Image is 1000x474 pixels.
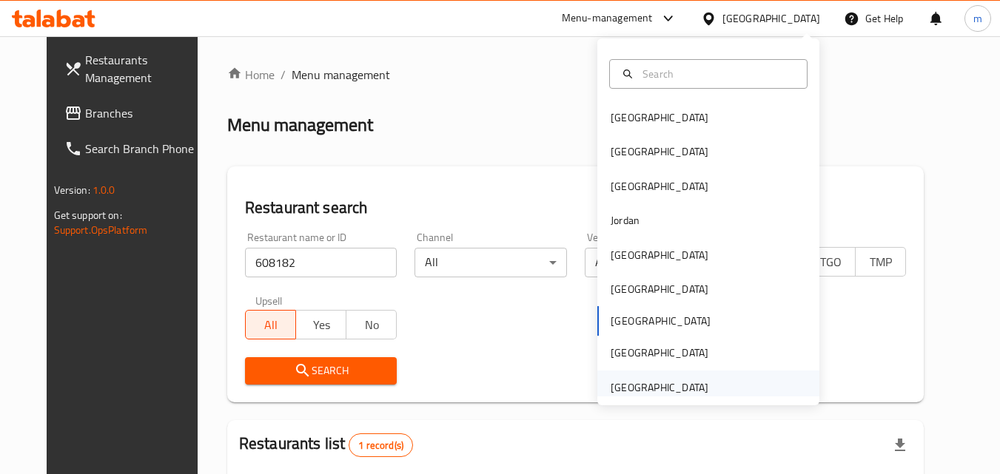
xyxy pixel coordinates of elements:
span: Yes [302,314,340,336]
button: TGO [805,247,856,277]
div: [GEOGRAPHIC_DATA] [611,379,708,396]
a: Restaurants Management [53,42,214,95]
span: Get support on: [54,206,122,225]
span: TGO [811,251,850,273]
div: All [415,248,566,277]
div: [GEOGRAPHIC_DATA] [611,109,708,126]
div: Jordan [611,212,640,228]
div: [GEOGRAPHIC_DATA] [722,10,820,27]
a: Home [227,66,275,84]
div: [GEOGRAPHIC_DATA] [611,178,708,194]
a: Branches [53,95,214,131]
div: [GEOGRAPHIC_DATA] [611,247,708,263]
span: 1.0.0 [93,180,115,200]
span: Version: [54,180,90,200]
h2: Restaurant search [245,197,907,219]
button: Search [245,357,397,385]
div: All [585,248,736,277]
h2: Menu management [227,113,373,137]
div: [GEOGRAPHIC_DATA] [611,345,708,361]
span: m [973,10,982,27]
label: Upsell [255,295,283,305]
span: Menu management [292,66,390,84]
div: [GEOGRAPHIC_DATA] [611,281,708,297]
div: Total records count [349,433,413,457]
button: TMP [855,247,906,277]
nav: breadcrumb [227,66,925,84]
div: Menu-management [562,10,653,27]
div: [GEOGRAPHIC_DATA] [611,143,708,160]
li: / [281,66,286,84]
span: No [352,314,391,336]
input: Search for restaurant name or ID.. [245,248,397,277]
span: All [252,314,290,336]
a: Search Branch Phone [53,131,214,166]
button: All [245,310,296,339]
div: Export file [882,427,918,463]
span: Search [257,362,385,380]
span: TMP [862,251,900,273]
span: Search Branch Phone [85,140,202,158]
button: No [346,310,397,339]
input: Search [637,66,798,82]
h2: Restaurants list [239,433,413,457]
span: Branches [85,104,202,122]
button: Yes [295,310,346,339]
span: Restaurants Management [85,51,202,87]
a: Support.OpsPlatform [54,220,148,240]
span: 1 record(s) [349,439,412,453]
